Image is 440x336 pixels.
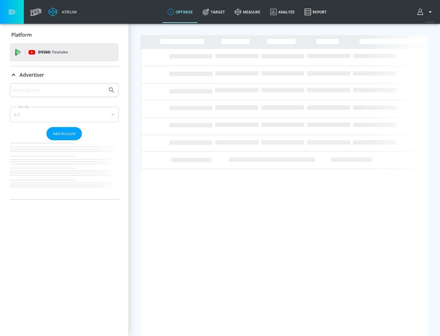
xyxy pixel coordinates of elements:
[10,83,119,199] div: Advertiser
[48,7,77,16] a: Atrium
[12,86,105,94] input: Search by name
[10,140,119,199] nav: list of Advertiser
[425,20,434,24] span: v 4.24.0
[10,26,119,43] div: Platform
[10,43,119,61] div: DV360: Youtube
[10,107,119,122] div: A-Z
[265,1,299,23] a: Analyze
[52,49,68,55] p: Youtube
[10,66,119,83] div: Advertiser
[230,1,265,23] a: measure
[53,130,76,137] span: Add Account
[299,1,332,23] a: Report
[20,71,44,78] p: Advertiser
[46,127,82,140] button: Add Account
[11,31,32,38] p: Platform
[198,1,230,23] a: Target
[59,9,77,15] div: Atrium
[163,1,198,23] a: optimize
[38,49,68,56] p: DV360:
[17,105,31,109] label: Sort By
